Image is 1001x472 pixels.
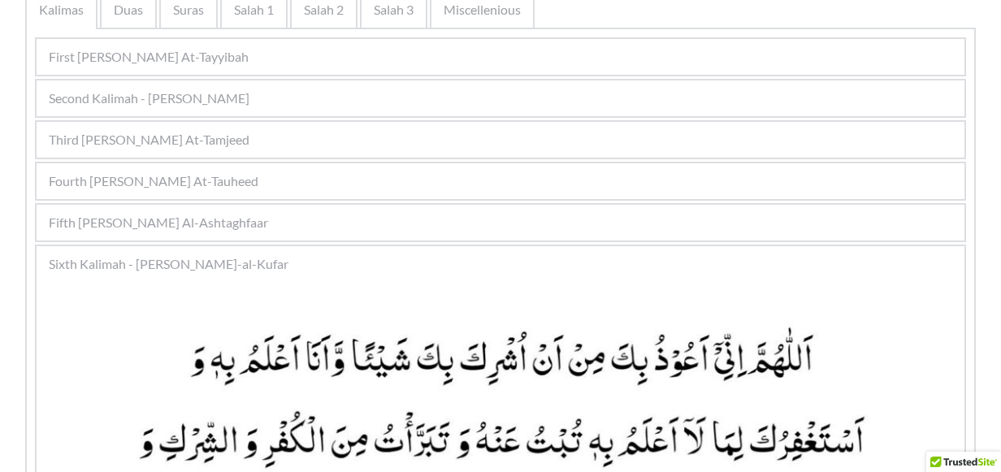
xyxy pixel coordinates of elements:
span: Fifth [PERSON_NAME] Al-Ashtaghfaar [49,213,268,232]
span: Second Kalimah - [PERSON_NAME] [49,89,249,108]
span: Sixth Kalimah - [PERSON_NAME]-al-Kufar [49,254,288,274]
span: First [PERSON_NAME] At-Tayyibah [49,47,249,67]
span: Third [PERSON_NAME] At-Tamjeed [49,130,249,149]
span: Fourth [PERSON_NAME] At-Tauheed [49,171,258,191]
